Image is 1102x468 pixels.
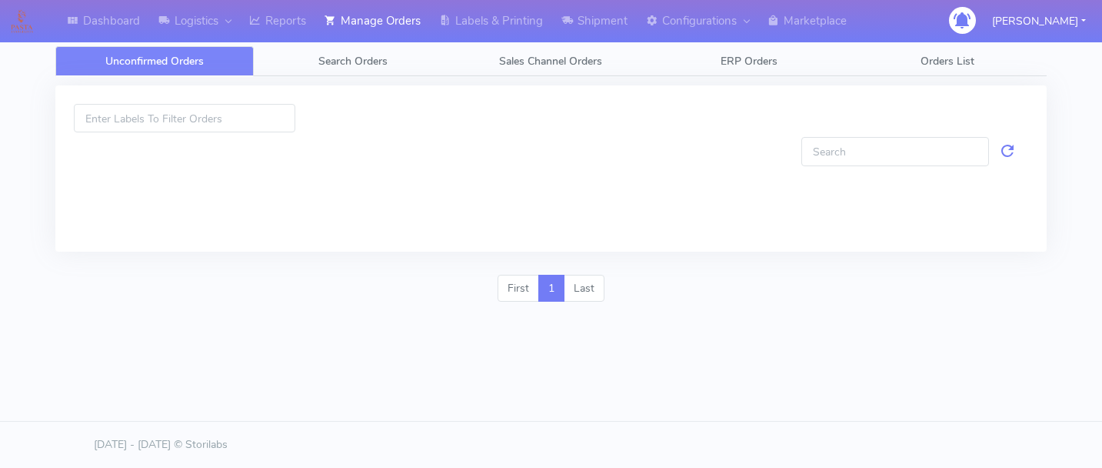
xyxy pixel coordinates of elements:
[318,54,388,69] span: Search Orders
[721,54,777,69] span: ERP Orders
[74,104,295,132] input: Enter Labels To Filter Orders
[105,54,204,69] span: Unconfirmed Orders
[921,54,974,69] span: Orders List
[538,275,564,303] a: 1
[499,54,602,69] span: Sales Channel Orders
[980,5,1097,37] button: [PERSON_NAME]
[801,137,989,165] input: Search
[55,46,1047,76] ul: Tabs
